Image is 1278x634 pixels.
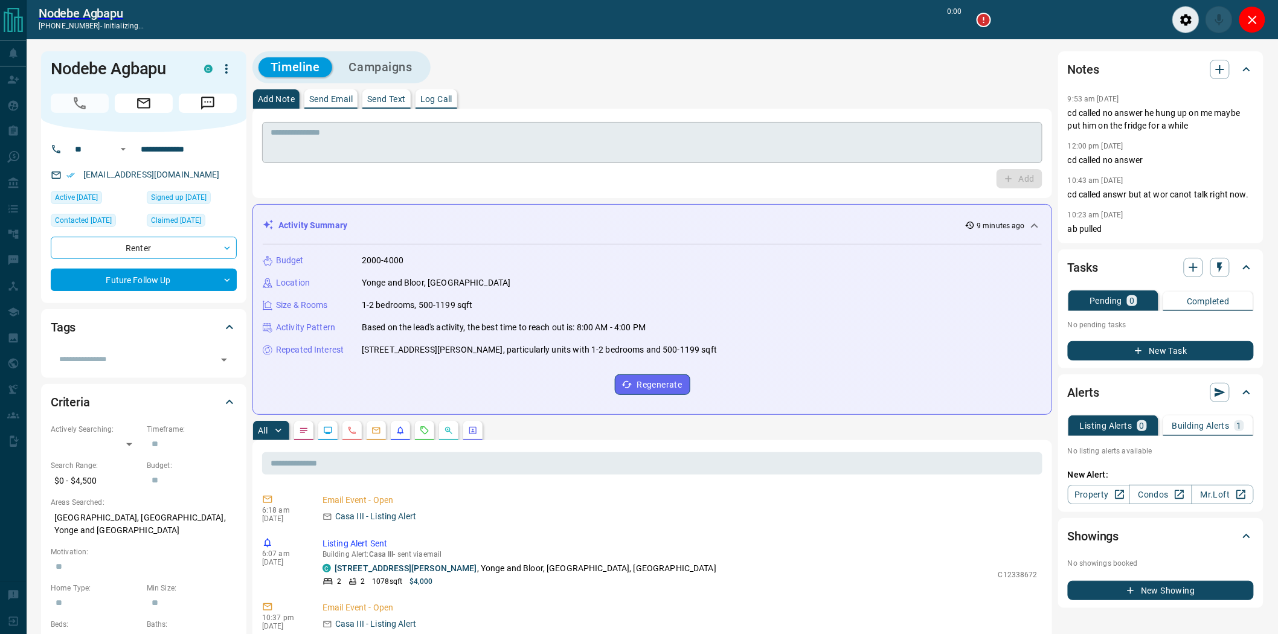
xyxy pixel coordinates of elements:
[369,550,394,559] span: Casa III
[323,550,1038,559] p: Building Alert : - sent via email
[262,514,304,523] p: [DATE]
[323,601,1038,614] p: Email Event - Open
[1080,421,1132,430] p: Listing Alerts
[104,22,144,30] span: initializing...
[258,426,268,435] p: All
[1068,60,1099,79] h2: Notes
[362,254,403,267] p: 2000-4000
[1068,383,1099,402] h2: Alerts
[362,277,510,289] p: Yonge and Bloor, [GEOGRAPHIC_DATA]
[1068,176,1123,185] p: 10:43 am [DATE]
[151,191,207,203] span: Signed up [DATE]
[323,494,1038,507] p: Email Event - Open
[1068,316,1254,334] p: No pending tasks
[1129,485,1192,504] a: Condos
[1068,211,1123,219] p: 10:23 am [DATE]
[1068,107,1254,132] p: cd called no answer he hung up on me maybe put him on the fridge for a while
[51,460,141,471] p: Search Range:
[116,142,130,156] button: Open
[276,254,304,267] p: Budget
[337,576,341,587] p: 2
[276,299,328,312] p: Size & Rooms
[372,576,402,587] p: 1078 sqft
[147,619,237,630] p: Baths:
[51,318,75,337] h2: Tags
[347,426,357,435] svg: Calls
[1068,485,1130,504] a: Property
[51,583,141,594] p: Home Type:
[1237,421,1242,430] p: 1
[335,563,477,573] a: [STREET_ADDRESS][PERSON_NAME]
[51,392,90,412] h2: Criteria
[1068,188,1254,201] p: cd called answr but at wor canot talk right now.
[204,65,213,73] div: condos.ca
[1068,95,1119,103] p: 9:53 am [DATE]
[1172,6,1199,33] div: Audio Settings
[1068,469,1254,481] p: New Alert:
[147,424,237,435] p: Timeframe:
[51,388,237,417] div: Criteria
[323,564,331,572] div: condos.ca
[51,269,237,291] div: Future Follow Up
[276,277,310,289] p: Location
[420,426,429,435] svg: Requests
[262,549,304,558] p: 6:07 am
[147,191,237,208] div: Sun Feb 23 2020
[1068,558,1254,569] p: No showings booked
[147,460,237,471] p: Budget:
[263,214,1042,237] div: Activity Summary9 minutes ago
[309,95,353,103] p: Send Email
[1068,446,1254,456] p: No listing alerts available
[258,95,295,103] p: Add Note
[276,344,344,356] p: Repeated Interest
[51,497,237,508] p: Areas Searched:
[335,510,416,523] p: Casa III - Listing Alert
[444,426,454,435] svg: Opportunities
[147,214,237,231] div: Tue Jun 03 2025
[216,351,233,368] button: Open
[51,214,141,231] div: Fri Jul 18 2025
[51,424,141,435] p: Actively Searching:
[83,170,220,179] a: [EMAIL_ADDRESS][DOMAIN_NAME]
[396,426,405,435] svg: Listing Alerts
[1068,154,1254,167] p: cd called no answer
[362,299,473,312] p: 1-2 bedrooms, 500-1199 sqft
[362,321,646,334] p: Based on the lead's activity, the best time to reach out is: 8:00 AM - 4:00 PM
[1068,55,1254,84] div: Notes
[948,6,962,33] p: 0:00
[51,508,237,540] p: [GEOGRAPHIC_DATA], [GEOGRAPHIC_DATA], Yonge and [GEOGRAPHIC_DATA]
[1206,6,1233,33] div: Mute
[147,583,237,594] p: Min Size:
[51,546,237,557] p: Motivation:
[337,57,425,77] button: Campaigns
[262,506,304,514] p: 6:18 am
[1068,258,1098,277] h2: Tasks
[1068,341,1254,360] button: New Task
[51,313,237,342] div: Tags
[335,562,716,575] p: , Yonge and Bloor, [GEOGRAPHIC_DATA], [GEOGRAPHIC_DATA]
[371,426,381,435] svg: Emails
[468,426,478,435] svg: Agent Actions
[1239,6,1266,33] div: Close
[115,94,173,113] span: Email
[367,95,406,103] p: Send Text
[276,321,335,334] p: Activity Pattern
[1172,421,1230,430] p: Building Alerts
[1068,142,1123,150] p: 12:00 pm [DATE]
[1068,522,1254,551] div: Showings
[323,426,333,435] svg: Lead Browsing Activity
[51,94,109,113] span: Call
[361,576,365,587] p: 2
[179,94,237,113] span: Message
[51,237,237,259] div: Renter
[1068,253,1254,282] div: Tasks
[1140,421,1145,430] p: 0
[51,59,186,78] h1: Nodebe Agbapu
[39,21,144,31] p: [PHONE_NUMBER] -
[278,219,347,232] p: Activity Summary
[977,220,1025,231] p: 9 minutes ago
[1192,485,1254,504] a: Mr.Loft
[409,576,433,587] p: $4,000
[55,214,112,226] span: Contacted [DATE]
[51,619,141,630] p: Beds:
